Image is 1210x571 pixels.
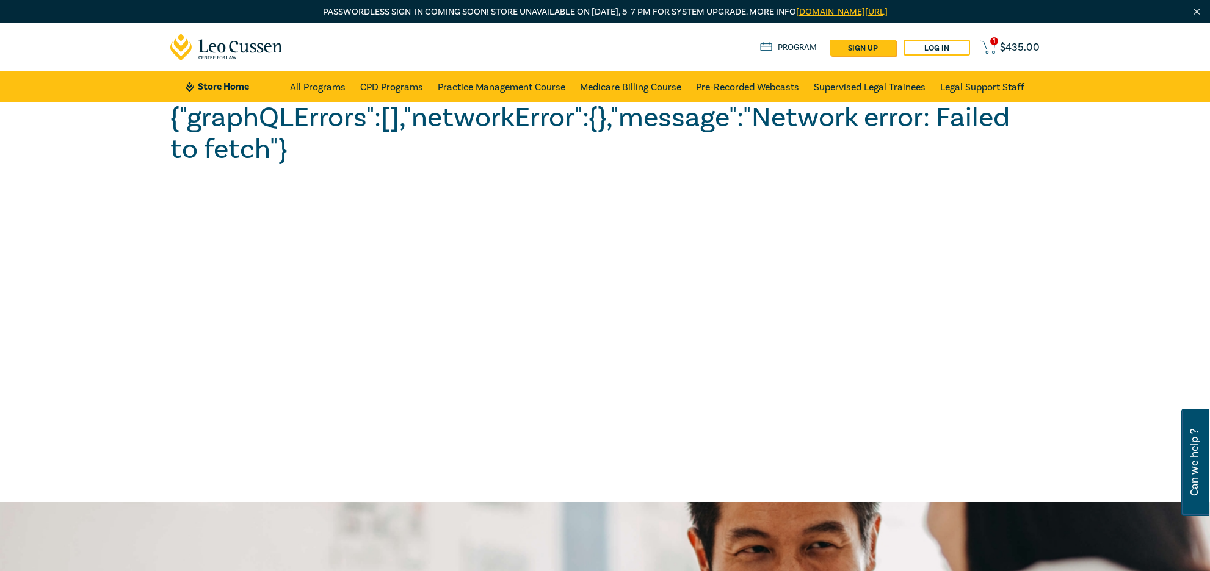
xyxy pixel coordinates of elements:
span: $ 435.00 [1000,41,1040,54]
h1: {"graphQLErrors":[],"networkError":{},"message":"Network error: Failed to fetch"} [170,102,1040,165]
span: 1 [990,37,998,45]
img: Close [1192,7,1202,17]
a: CPD Programs [360,71,423,102]
a: [DOMAIN_NAME][URL] [796,6,888,18]
a: Practice Management Course [438,71,565,102]
a: Legal Support Staff [940,71,1024,102]
span: Can we help ? [1189,416,1200,509]
a: All Programs [290,71,346,102]
a: Log in [904,40,970,56]
a: sign up [830,40,896,56]
a: Supervised Legal Trainees [814,71,926,102]
a: Pre-Recorded Webcasts [696,71,799,102]
a: Medicare Billing Course [580,71,681,102]
p: Passwordless sign-in coming soon! Store unavailable on [DATE], 5–7 PM for system upgrade. More info [170,5,1040,19]
a: Store Home [186,80,270,93]
a: Program [760,41,817,54]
